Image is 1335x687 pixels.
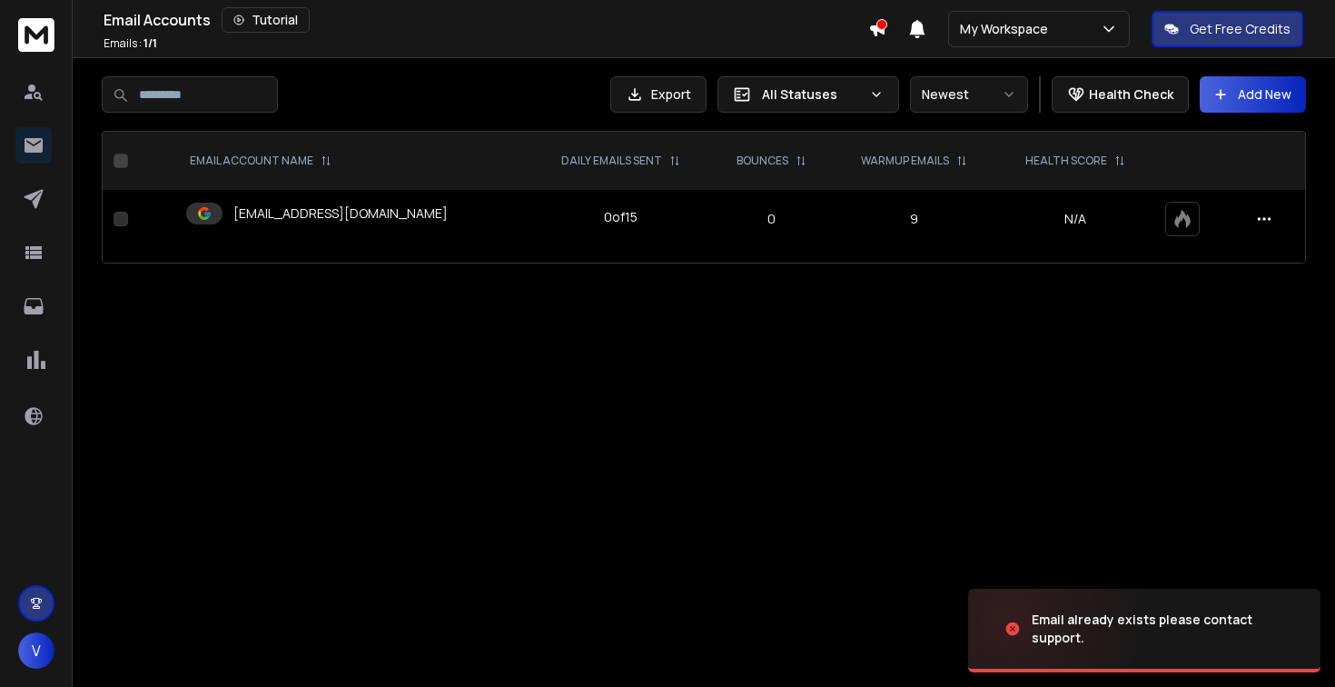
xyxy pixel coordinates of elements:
p: WARMUP EMAILS [861,154,949,168]
p: Get Free Credits [1190,20,1290,38]
p: 0 [722,210,821,228]
img: image [968,580,1150,678]
p: HEALTH SCORE [1025,154,1107,168]
p: Health Check [1089,85,1173,104]
p: BOUNCES [737,154,788,168]
p: All Statuses [762,85,862,104]
button: V [18,632,54,669]
p: N/A [1008,210,1143,228]
button: Get Free Credits [1152,11,1303,47]
button: Tutorial [222,7,310,33]
div: EMAIL ACCOUNT NAME [190,154,331,168]
button: Health Check [1052,76,1189,113]
p: [EMAIL_ADDRESS][DOMAIN_NAME] [233,204,448,223]
button: Newest [910,76,1028,113]
span: 1 / 1 [143,35,157,51]
p: My Workspace [960,20,1055,38]
div: Email already exists please contact support. [1032,611,1299,647]
td: 9 [832,190,997,248]
div: 0 of 15 [604,208,638,226]
button: Add New [1200,76,1306,113]
p: Emails : [104,36,157,51]
p: DAILY EMAILS SENT [561,154,662,168]
div: Email Accounts [104,7,868,33]
button: Export [610,76,707,113]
